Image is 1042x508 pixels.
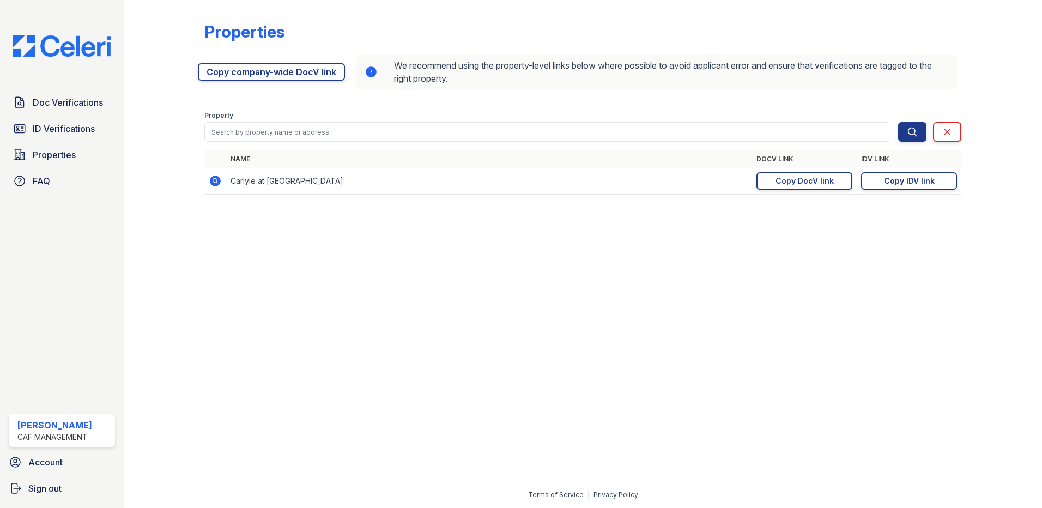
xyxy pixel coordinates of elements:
div: Copy DocV link [776,176,834,186]
div: CAF Management [17,432,92,443]
span: Sign out [28,482,62,495]
a: Copy company-wide DocV link [198,63,345,81]
a: Doc Verifications [9,92,115,113]
span: Doc Verifications [33,96,103,109]
th: DocV Link [752,150,857,168]
a: Copy IDV link [861,172,957,190]
a: FAQ [9,170,115,192]
input: Search by property name or address [204,122,889,142]
a: Terms of Service [528,491,584,499]
th: Name [226,150,752,168]
span: FAQ [33,174,50,188]
a: Sign out [4,477,119,499]
span: Account [28,456,63,469]
th: IDV Link [857,150,961,168]
div: We recommend using the property-level links below where possible to avoid applicant error and ens... [356,55,957,89]
img: CE_Logo_Blue-a8612792a0a2168367f1c8372b55b34899dd931a85d93a1a3d3e32e68fde9ad4.png [4,35,119,57]
div: Copy IDV link [884,176,935,186]
div: | [587,491,590,499]
a: ID Verifications [9,118,115,140]
label: Property [204,111,233,120]
a: Account [4,451,119,473]
a: Properties [9,144,115,166]
a: Copy DocV link [756,172,852,190]
a: Privacy Policy [593,491,638,499]
td: Carlyle at [GEOGRAPHIC_DATA] [226,168,752,195]
div: [PERSON_NAME] [17,419,92,432]
span: Properties [33,148,76,161]
div: Properties [204,22,284,41]
span: ID Verifications [33,122,95,135]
